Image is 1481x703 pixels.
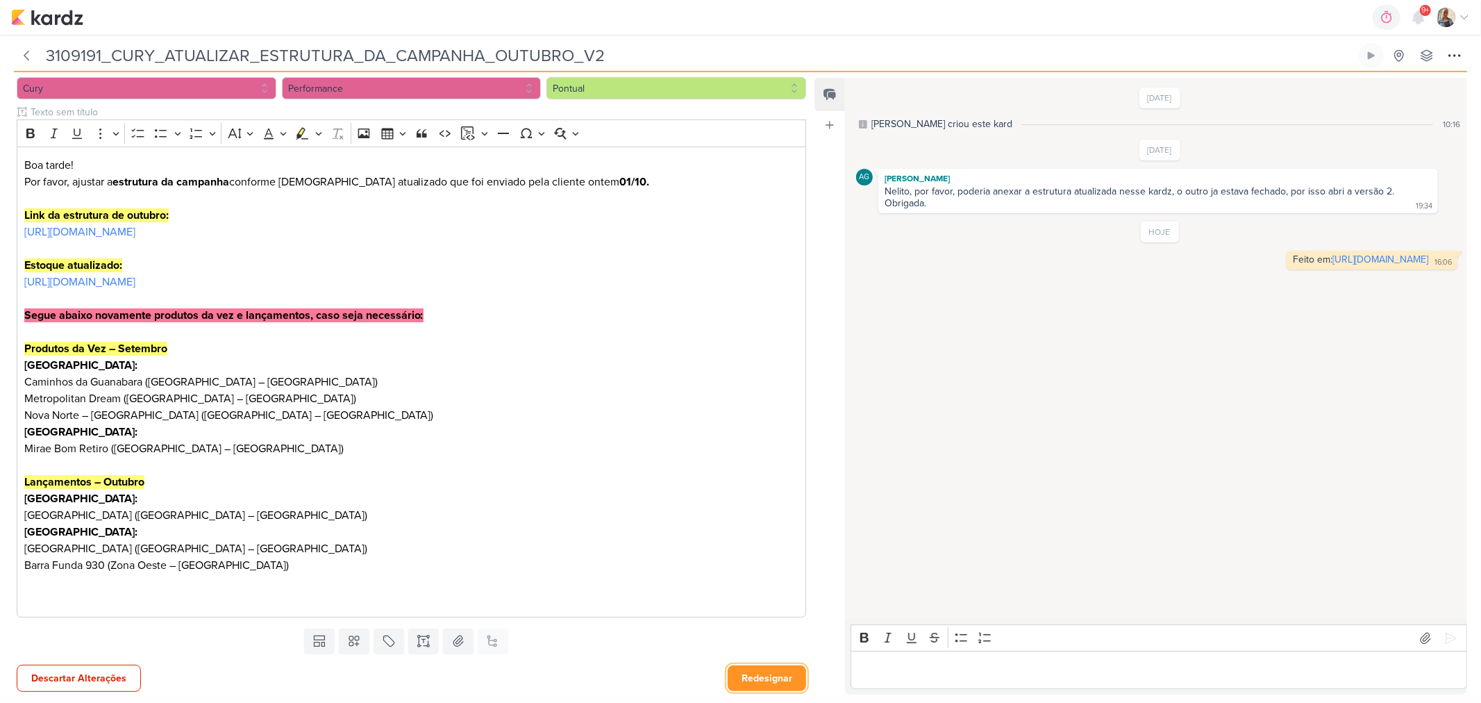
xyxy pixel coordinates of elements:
span: 9+ [1422,5,1430,16]
p: Caminhos da Guanabara ([GEOGRAPHIC_DATA] – [GEOGRAPHIC_DATA]) [24,374,799,390]
div: Editor editing area: main [851,651,1467,689]
button: Cury [17,77,276,99]
input: Kard Sem Título [42,43,1356,68]
p: Barra Funda 930 (Zona Oeste – [GEOGRAPHIC_DATA]) [24,557,799,607]
button: Redesignar [728,665,806,691]
div: Nelito, por favor, poderia anexar a estrutura atualizada nesse kardz, o outro ja estava fechado, ... [885,185,1397,209]
div: Este log é visível à todos no kard [859,120,867,129]
p: Nova Norte – [GEOGRAPHIC_DATA] ([GEOGRAPHIC_DATA] – [GEOGRAPHIC_DATA]) [24,407,799,424]
div: 19:34 [1416,201,1432,212]
button: Descartar Alterações [17,665,141,692]
strong: [GEOGRAPHIC_DATA]: [24,492,137,506]
a: [URL][DOMAIN_NAME] [24,225,135,239]
strong: [GEOGRAPHIC_DATA]: [24,425,137,439]
strong: [GEOGRAPHIC_DATA]: [24,525,137,539]
img: kardz.app [11,9,83,26]
strong: Produtos da Vez – Setembro [24,342,167,356]
p: [GEOGRAPHIC_DATA] ([GEOGRAPHIC_DATA] – [GEOGRAPHIC_DATA]) [24,540,799,557]
p: [GEOGRAPHIC_DATA] ([GEOGRAPHIC_DATA] – [GEOGRAPHIC_DATA]) [24,507,799,524]
strong: [GEOGRAPHIC_DATA]: [24,358,137,372]
div: Editor editing area: main [17,147,806,618]
p: Metropolitan Dream ([GEOGRAPHIC_DATA] – [GEOGRAPHIC_DATA]) [24,390,799,407]
img: Iara Santos [1437,8,1456,27]
div: Editor toolbar [17,119,806,147]
p: AG [860,174,870,181]
strong: 01/10. [620,175,650,189]
input: Texto sem título [28,105,806,119]
strong: Estoque atualizado: [24,258,122,272]
button: Performance [282,77,542,99]
a: [URL][DOMAIN_NAME] [24,275,135,289]
div: Editor toolbar [851,625,1467,652]
div: 10:16 [1443,118,1460,131]
div: Aline Gimenez Graciano [856,169,873,185]
strong: Lançamentos – Outubro [24,475,144,489]
strong: Segue abaixo novamente produtos da vez e lançamentos, caso seja necessário: [24,308,424,322]
div: Ligar relógio [1366,50,1377,61]
p: Mirae Bom Retiro ([GEOGRAPHIC_DATA] – [GEOGRAPHIC_DATA]) [24,440,799,457]
a: [URL][DOMAIN_NAME] [1332,254,1428,265]
div: Aline criou este kard [871,117,1012,131]
strong: estrutura da campanha [112,175,229,189]
p: Boa tarde! Por favor, ajustar a conforme [DEMOGRAPHIC_DATA] atualizado que foi enviado pela clien... [24,157,799,224]
div: [PERSON_NAME] [881,172,1435,185]
strong: Link da estrutura de outubro: [24,208,169,222]
button: Pontual [546,77,806,99]
div: Feito em: [1293,254,1428,265]
div: 16:06 [1434,257,1452,268]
